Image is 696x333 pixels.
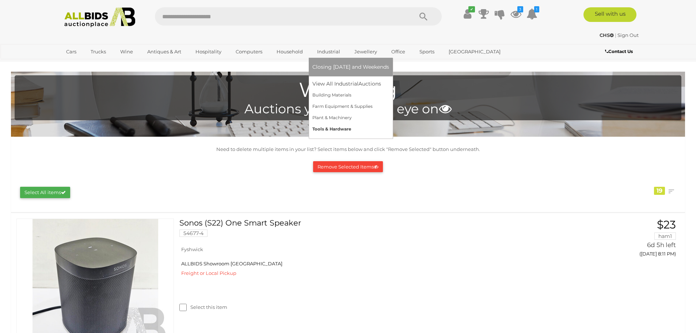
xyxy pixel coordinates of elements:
[444,46,505,58] a: [GEOGRAPHIC_DATA]
[61,46,81,58] a: Cars
[517,6,523,12] i: 3
[657,218,676,231] span: $23
[115,46,138,58] a: Wine
[605,48,635,56] a: Contact Us
[405,7,442,26] button: Search
[191,46,226,58] a: Hospitality
[86,46,111,58] a: Trucks
[15,145,681,154] p: Need to delete multiple items in your list? Select items below and click "Remove Selected" button...
[142,46,186,58] a: Antiques & Art
[526,7,537,20] a: 1
[462,7,473,20] a: ✔
[605,49,633,54] b: Contact Us
[615,32,616,38] span: |
[415,46,439,58] a: Sports
[231,46,267,58] a: Computers
[185,219,567,242] a: Sonos (S22) One Smart Speaker 54677-4
[18,79,678,101] h1: Watching
[654,187,665,195] div: 19
[179,304,227,311] label: Select this item
[534,6,539,12] i: 1
[510,7,521,20] a: 3
[60,7,140,27] img: Allbids.com.au
[617,32,639,38] a: Sign Out
[600,32,614,38] strong: CHS
[468,6,475,12] i: ✔
[583,7,636,22] a: Sell with us
[350,46,382,58] a: Jewellery
[387,46,410,58] a: Office
[312,46,345,58] a: Industrial
[600,32,615,38] a: CHS
[578,219,678,261] a: $23 ham1 6d 5h left ([DATE] 8:11 PM)
[18,102,678,116] h4: Auctions you have your eye on
[272,46,308,58] a: Household
[313,161,383,173] button: Remove Selected Items
[20,187,70,198] button: Select All items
